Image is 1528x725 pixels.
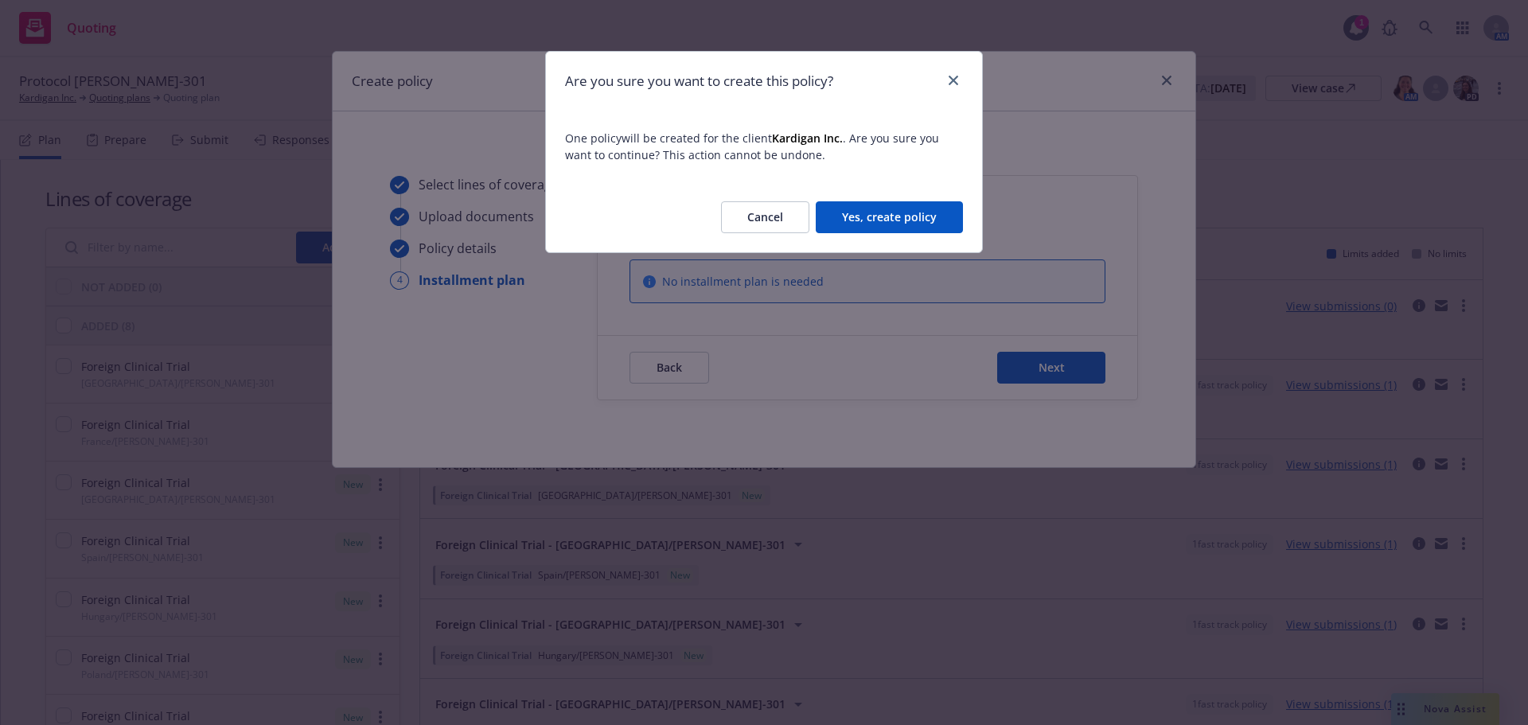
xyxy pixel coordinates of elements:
button: Cancel [721,201,809,233]
span: One policy will be created for the client . Are you sure you want to continue? This action cannot... [565,130,963,163]
a: close [944,71,963,90]
strong: Kardigan Inc. [772,131,843,146]
button: Yes, create policy [816,201,963,233]
h1: Are you sure you want to create this policy? [565,71,833,92]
